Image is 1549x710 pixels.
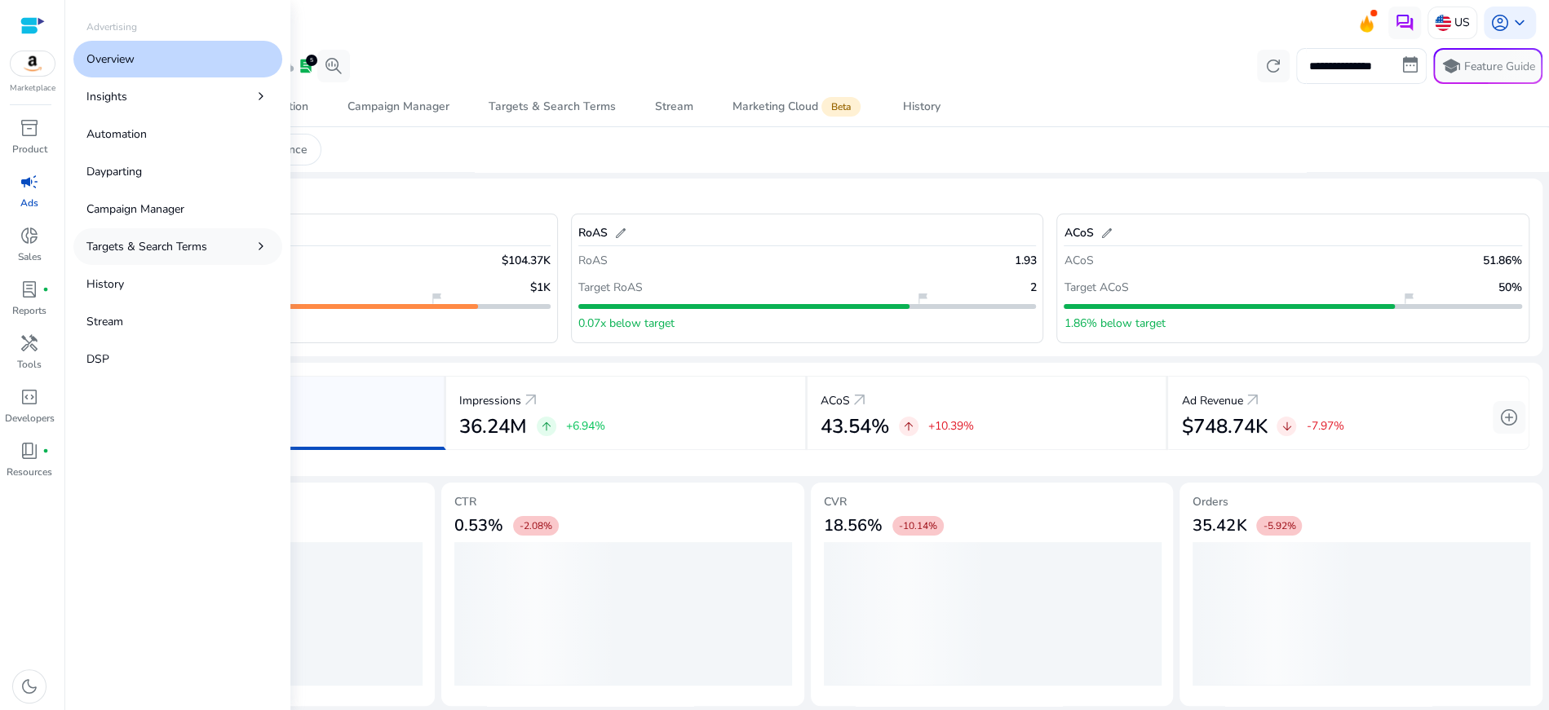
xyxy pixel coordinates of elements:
[655,101,693,112] div: Stream
[614,227,627,240] span: edit
[903,101,940,112] div: History
[1264,56,1283,76] span: refresh
[86,201,184,218] p: Campaign Manager
[1490,13,1510,33] span: account_circle
[1454,8,1470,37] p: US
[86,20,137,34] p: Advertising
[928,421,974,432] p: +10.39%
[1193,542,1529,685] div: loading
[347,101,449,112] div: Campaign Manager
[521,390,541,410] a: arrow_outward
[10,82,55,95] p: Marketplace
[1193,516,1246,536] h3: 35.42K
[298,58,314,74] span: lab_profile
[86,163,142,180] p: Dayparting
[916,292,929,305] span: flag_2
[578,252,608,269] p: RoAS
[1499,408,1519,427] span: add_circle
[454,542,791,685] div: loading
[1064,227,1093,240] h5: ACoS
[86,276,124,293] p: History
[1433,48,1542,84] button: schoolFeature Guide
[1498,279,1522,296] p: 50%
[1483,252,1522,269] p: 51.86%
[578,227,608,240] h5: RoAS
[459,392,521,409] p: Impressions
[86,351,109,368] p: DSP
[86,88,127,105] p: Insights
[20,333,39,353] span: handyman
[578,279,643,296] p: Target RoAS
[5,411,55,426] p: Developers
[1242,390,1262,410] a: arrow_outward
[253,238,269,254] span: chevron_right
[502,252,551,269] p: $104.37K
[86,313,123,330] p: Stream
[540,420,553,433] span: arrow_upward
[18,249,42,264] p: Sales
[317,50,350,82] button: search_insights
[1014,252,1036,269] p: 1.93
[1263,519,1295,532] span: -5.92%
[86,51,135,68] p: Overview
[1181,392,1242,409] p: Ad Revenue
[20,677,39,696] span: dark_mode
[306,55,317,66] div: 5
[86,238,207,255] p: Targets & Search Terms
[821,392,850,409] p: ACoS
[1493,401,1525,434] button: add_circle
[850,390,870,410] a: arrow_outward
[459,415,527,439] h2: 36.24M
[1441,56,1461,76] span: school
[20,280,39,299] span: lab_profile
[520,519,552,532] span: -2.08%
[17,357,42,372] p: Tools
[86,126,147,143] p: Automation
[824,516,883,536] h3: 18.56%
[1464,59,1535,75] p: Feature Guide
[1193,496,1529,509] h5: Orders
[732,100,864,113] div: Marketing Cloud
[454,516,503,536] h3: 0.53%
[824,496,1161,509] h5: CVR
[454,496,791,509] h5: CTR
[12,303,46,318] p: Reports
[1306,421,1343,432] p: -7.97%
[12,142,47,157] p: Product
[578,315,675,332] p: 0.07x below target
[899,519,937,532] span: -10.14%
[1510,13,1529,33] span: keyboard_arrow_down
[530,279,551,296] p: $1K
[42,448,49,454] span: fiber_manual_record
[902,420,915,433] span: arrow_upward
[1100,227,1113,240] span: edit
[20,118,39,138] span: inventory_2
[20,226,39,245] span: donut_small
[253,88,269,104] span: chevron_right
[324,56,343,76] span: search_insights
[1064,279,1128,296] p: Target ACoS
[7,465,52,479] p: Resources
[1257,50,1290,82] button: refresh
[430,292,443,305] span: flag_2
[1181,415,1267,439] h2: $748.74K
[1402,292,1415,305] span: flag_2
[1280,420,1293,433] span: arrow_downward
[1064,315,1165,332] p: 1.86% below target
[20,172,39,192] span: campaign
[11,51,55,76] img: amazon.svg
[821,97,861,117] span: Beta
[821,415,889,439] h2: 43.54%
[489,101,616,112] div: Targets & Search Terms
[42,286,49,293] span: fiber_manual_record
[1435,15,1451,31] img: us.svg
[566,421,605,432] p: +6.94%
[20,387,39,407] span: code_blocks
[20,196,38,210] p: Ads
[824,542,1161,685] div: loading
[1064,252,1093,269] p: ACoS
[20,441,39,461] span: book_4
